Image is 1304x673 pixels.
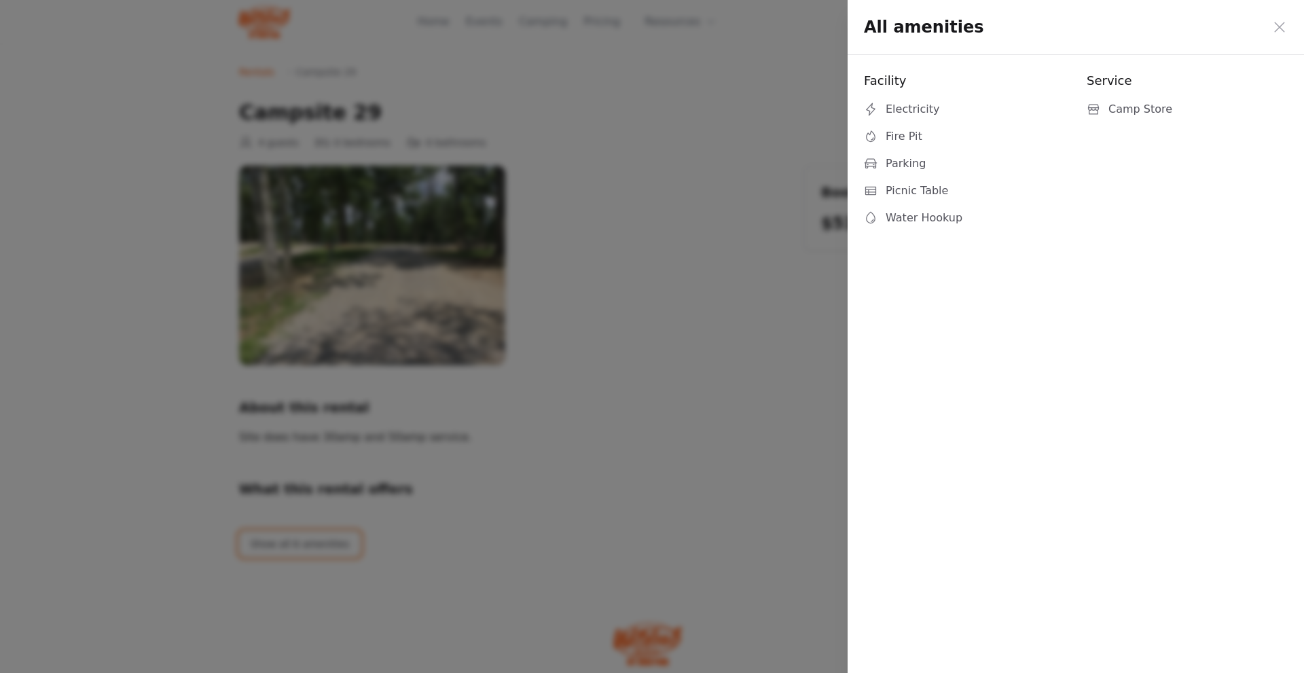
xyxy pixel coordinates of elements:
[864,71,1065,90] h3: Facility
[886,101,939,117] span: Electricity
[1087,71,1288,90] h3: Service
[886,156,926,172] span: Parking
[864,16,983,38] h2: All amenities
[886,128,922,145] span: Fire Pit
[1108,101,1172,117] span: Camp Store
[886,183,948,199] span: Picnic Table
[886,210,962,226] span: Water Hookup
